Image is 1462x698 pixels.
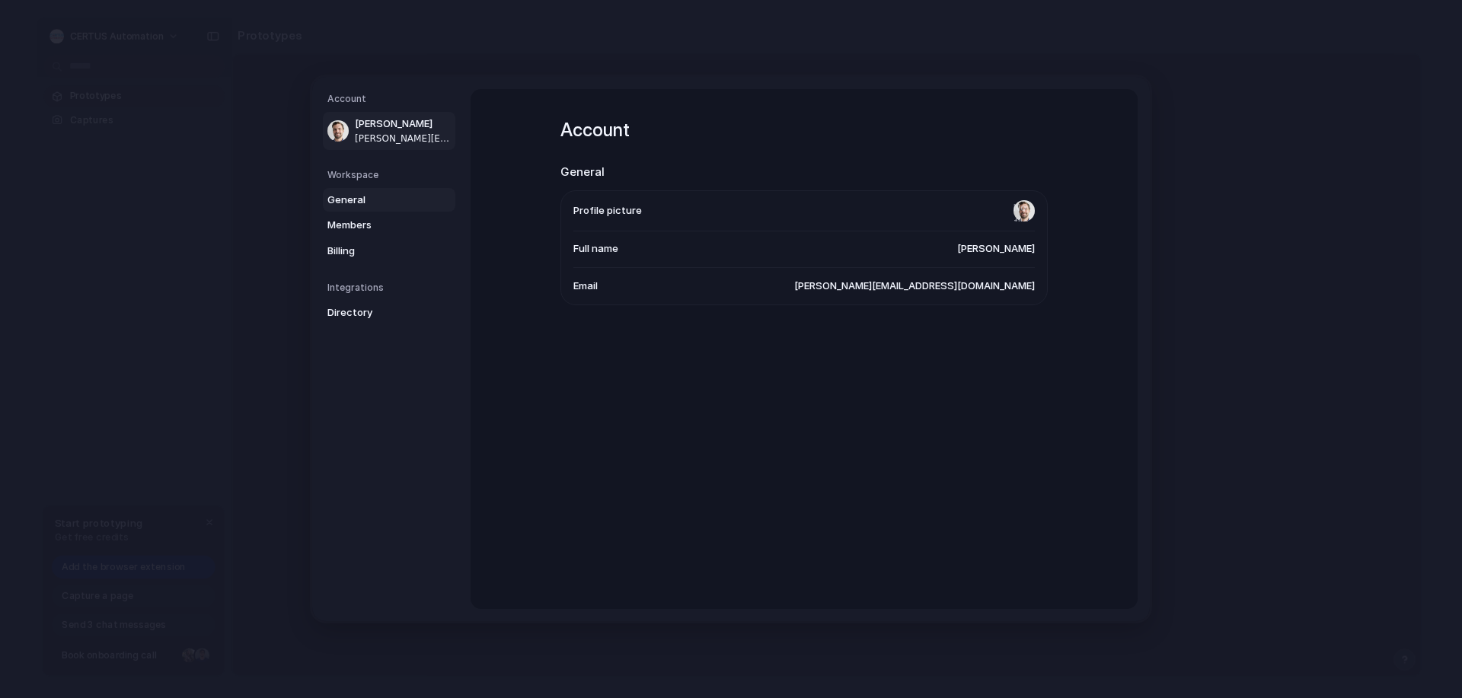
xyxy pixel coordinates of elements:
a: General [323,188,455,212]
span: [PERSON_NAME][EMAIL_ADDRESS][DOMAIN_NAME] [355,132,452,145]
span: Members [327,218,425,233]
h5: Account [327,92,455,106]
span: [PERSON_NAME] [355,116,452,132]
span: General [327,193,425,208]
h5: Workspace [327,168,455,182]
span: Full name [573,241,618,257]
h5: Integrations [327,281,455,295]
span: Profile picture [573,203,642,218]
span: [PERSON_NAME] [957,241,1035,257]
h1: Account [560,116,1048,144]
span: Directory [327,305,425,320]
span: Billing [327,244,425,259]
span: [PERSON_NAME][EMAIL_ADDRESS][DOMAIN_NAME] [794,279,1035,294]
a: Members [323,213,455,237]
a: Directory [323,301,455,325]
h2: General [560,164,1048,181]
span: Email [573,279,598,294]
a: Billing [323,239,455,263]
a: [PERSON_NAME][PERSON_NAME][EMAIL_ADDRESS][DOMAIN_NAME] [323,112,455,150]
